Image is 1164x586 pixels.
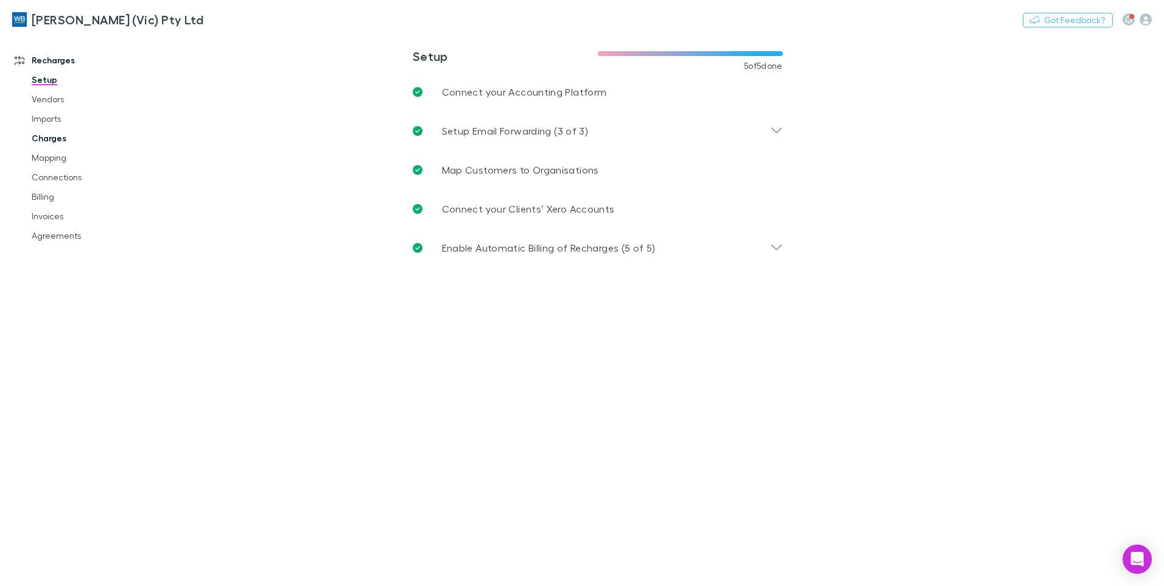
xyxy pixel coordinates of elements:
[19,90,164,109] a: Vendors
[403,150,793,189] a: Map Customers to Organisations
[19,129,164,148] a: Charges
[19,148,164,168] a: Mapping
[2,51,164,70] a: Recharges
[442,163,599,177] p: Map Customers to Organisations
[442,85,607,99] p: Connect your Accounting Platform
[1023,13,1113,27] button: Got Feedback?
[19,109,164,129] a: Imports
[5,5,211,34] a: [PERSON_NAME] (Vic) Pty Ltd
[32,12,203,27] h3: [PERSON_NAME] (Vic) Pty Ltd
[403,111,793,150] div: Setup Email Forwarding (3 of 3)
[403,189,793,228] a: Connect your Clients’ Xero Accounts
[403,72,793,111] a: Connect your Accounting Platform
[1123,545,1152,574] div: Open Intercom Messenger
[403,228,793,267] div: Enable Automatic Billing of Recharges (5 of 5)
[19,226,164,245] a: Agreements
[744,61,783,71] span: 5 of 5 done
[442,124,588,138] p: Setup Email Forwarding (3 of 3)
[442,202,615,216] p: Connect your Clients’ Xero Accounts
[19,168,164,187] a: Connections
[413,49,598,63] h3: Setup
[19,70,164,90] a: Setup
[442,241,656,255] p: Enable Automatic Billing of Recharges (5 of 5)
[19,207,164,226] a: Invoices
[12,12,27,27] img: William Buck (Vic) Pty Ltd's Logo
[19,187,164,207] a: Billing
